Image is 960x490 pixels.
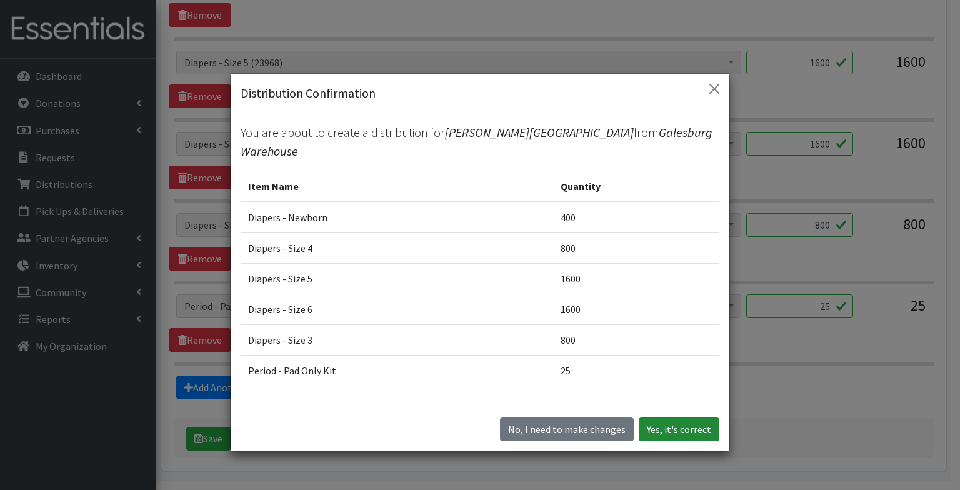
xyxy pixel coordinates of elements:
[639,417,719,441] button: Yes, it's correct
[241,123,719,161] p: You are about to create a distribution for from
[553,355,719,386] td: 25
[241,294,553,324] td: Diapers - Size 6
[500,417,634,441] button: No I need to make changes
[553,324,719,355] td: 800
[553,202,719,233] td: 400
[241,355,553,386] td: Period - Pad Only Kit
[445,124,634,140] span: [PERSON_NAME][GEOGRAPHIC_DATA]
[553,294,719,324] td: 1600
[241,232,553,263] td: Diapers - Size 4
[553,263,719,294] td: 1600
[553,171,719,202] th: Quantity
[553,232,719,263] td: 800
[241,263,553,294] td: Diapers - Size 5
[241,171,553,202] th: Item Name
[241,84,376,102] h5: Distribution Confirmation
[241,324,553,355] td: Diapers - Size 3
[241,202,553,233] td: Diapers - Newborn
[241,124,712,159] span: Galesburg Warehouse
[704,79,724,99] button: Close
